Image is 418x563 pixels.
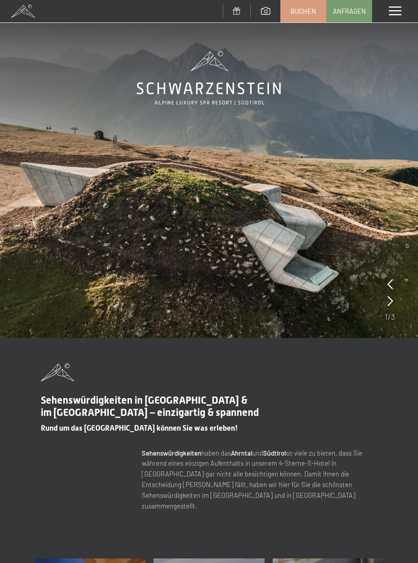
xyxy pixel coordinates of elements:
span: Anfragen [333,7,366,16]
span: 1 [385,311,388,322]
span: Sehenswürdigkeiten in [GEOGRAPHIC_DATA] & im [GEOGRAPHIC_DATA] – einzigartig & spannend [41,394,259,418]
span: Buchen [291,7,316,16]
span: Rund um das [GEOGRAPHIC_DATA] können Sie was erleben! [41,424,238,433]
strong: Ahrntal [231,449,252,457]
a: Anfragen [327,1,372,22]
p: haben das und so viele zu bieten, dass Sie während eines einzigen Aufenthalts in unserem 4-Sterne... [142,448,377,512]
a: Buchen [281,1,326,22]
span: 3 [391,311,395,322]
strong: Sehenswürdigkeiten [142,449,201,457]
strong: Südtirol [263,449,286,457]
span: / [388,311,391,322]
